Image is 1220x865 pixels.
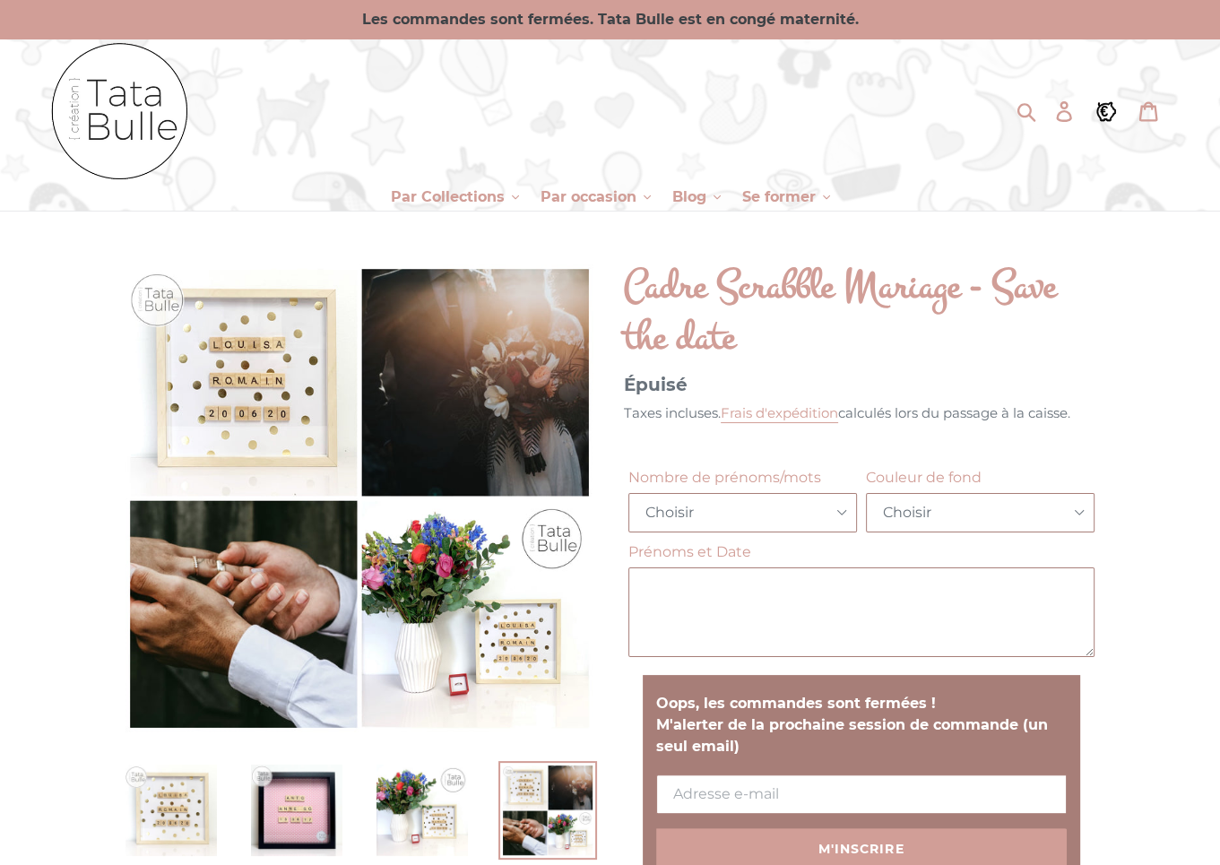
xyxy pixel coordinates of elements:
[498,761,597,860] img: Charger l&#39;image dans la galerie, Cadre Scrabble Mariage - Save the date
[624,261,1099,364] h1: Cadre Scrabble Mariage - Save the date
[672,188,706,206] span: Blog
[532,184,660,211] button: Par occasion
[624,403,1099,424] div: Taxes incluses. calculés lors du passage à la caisse.
[628,541,1095,563] label: Prénoms et Date
[541,188,636,206] span: Par occasion
[1086,89,1129,134] a: €
[656,693,1067,757] p: Oops, les commandes sont fermées ! M'alerter de la prochaine session de commande (un seul email)
[628,467,857,489] label: Nombre de prénoms/mots
[391,188,505,206] span: Par Collections
[742,188,816,206] span: Se former
[247,761,346,860] img: Charger l&#39;image dans la galerie, Cadre Scrabble Mariage - Save the date
[624,374,688,395] span: Épuisé
[721,404,838,423] a: Frais d'expédition
[1100,103,1108,119] tspan: €
[49,39,193,184] img: Tata Bulle
[382,184,528,211] button: Par Collections
[866,467,1095,489] label: Couleur de fond
[656,774,1067,814] input: Adresse e-mail
[373,761,472,860] img: Charger l&#39;image dans la galerie, Cadre Scrabble Mariage - Save the date
[818,841,904,857] span: M'inscrire
[122,761,221,860] img: Charger l&#39;image dans la galerie, Cadre Scrabble Mariage - Save the date
[733,184,839,211] button: Se former
[663,184,730,211] button: Blog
